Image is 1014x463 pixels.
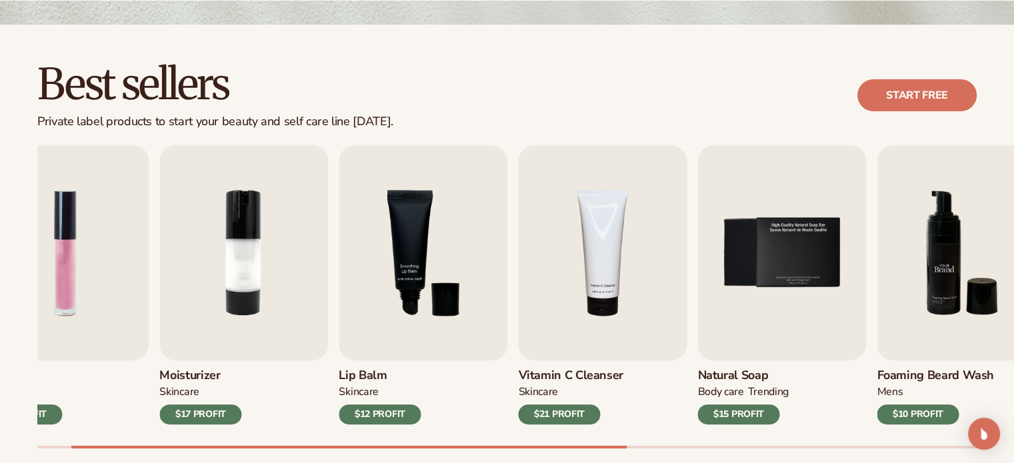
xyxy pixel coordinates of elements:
[339,385,378,399] div: SKINCARE
[697,404,779,424] div: $15 PROFIT
[697,385,743,399] div: BODY Care
[159,385,199,399] div: SKINCARE
[37,115,393,129] div: Private label products to start your beauty and self care line [DATE].
[968,418,1000,450] div: Open Intercom Messenger
[339,404,421,424] div: $12 PROFIT
[518,385,557,399] div: Skincare
[339,145,507,424] a: 3 / 9
[877,385,903,399] div: mens
[339,368,421,383] h3: Lip Balm
[518,404,600,424] div: $21 PROFIT
[697,145,866,424] a: 5 / 9
[697,368,789,383] h3: Natural Soap
[159,368,241,383] h3: Moisturizer
[37,62,393,107] h2: Best sellers
[748,385,789,399] div: TRENDING
[518,368,623,383] h3: Vitamin C Cleanser
[159,404,241,424] div: $17 PROFIT
[159,145,328,424] a: 2 / 9
[877,404,959,424] div: $10 PROFIT
[877,368,994,383] h3: Foaming beard wash
[857,79,977,111] a: Start free
[518,145,687,424] a: 4 / 9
